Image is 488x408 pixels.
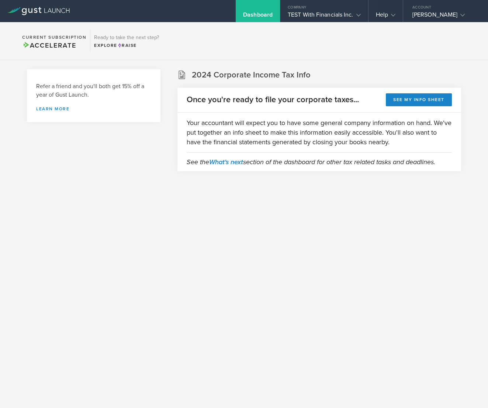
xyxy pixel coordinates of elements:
[288,11,361,22] div: TEST With Financials Inc.
[243,11,273,22] div: Dashboard
[412,11,475,22] div: [PERSON_NAME]
[376,11,395,22] div: Help
[451,373,488,408] iframe: Chat Widget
